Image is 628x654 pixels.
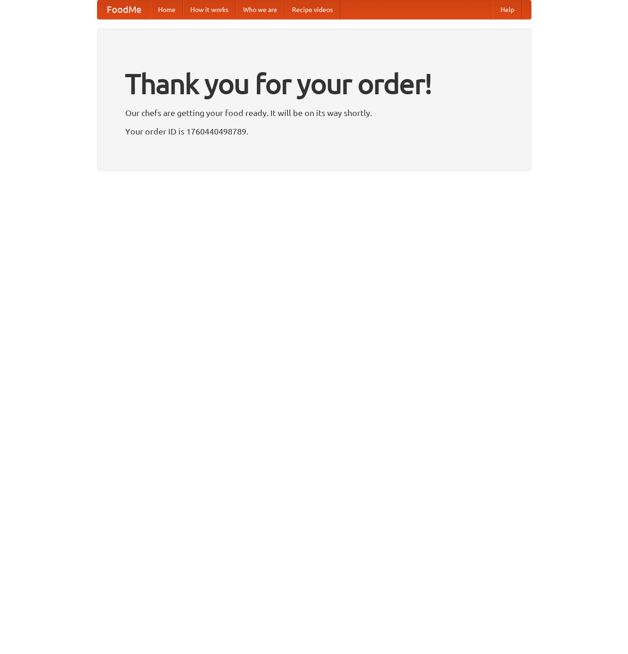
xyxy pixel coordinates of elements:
p: Your order ID is 1760440498789. [125,124,503,138]
p: Our chefs are getting your food ready. It will be on its way shortly. [125,106,503,120]
a: Who we are [236,0,285,19]
a: Recipe videos [285,0,340,19]
h1: Thank you for your order! [125,61,503,106]
a: Home [151,0,183,19]
a: How it works [183,0,236,19]
a: FoodMe [98,0,151,19]
a: Help [493,0,522,19]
